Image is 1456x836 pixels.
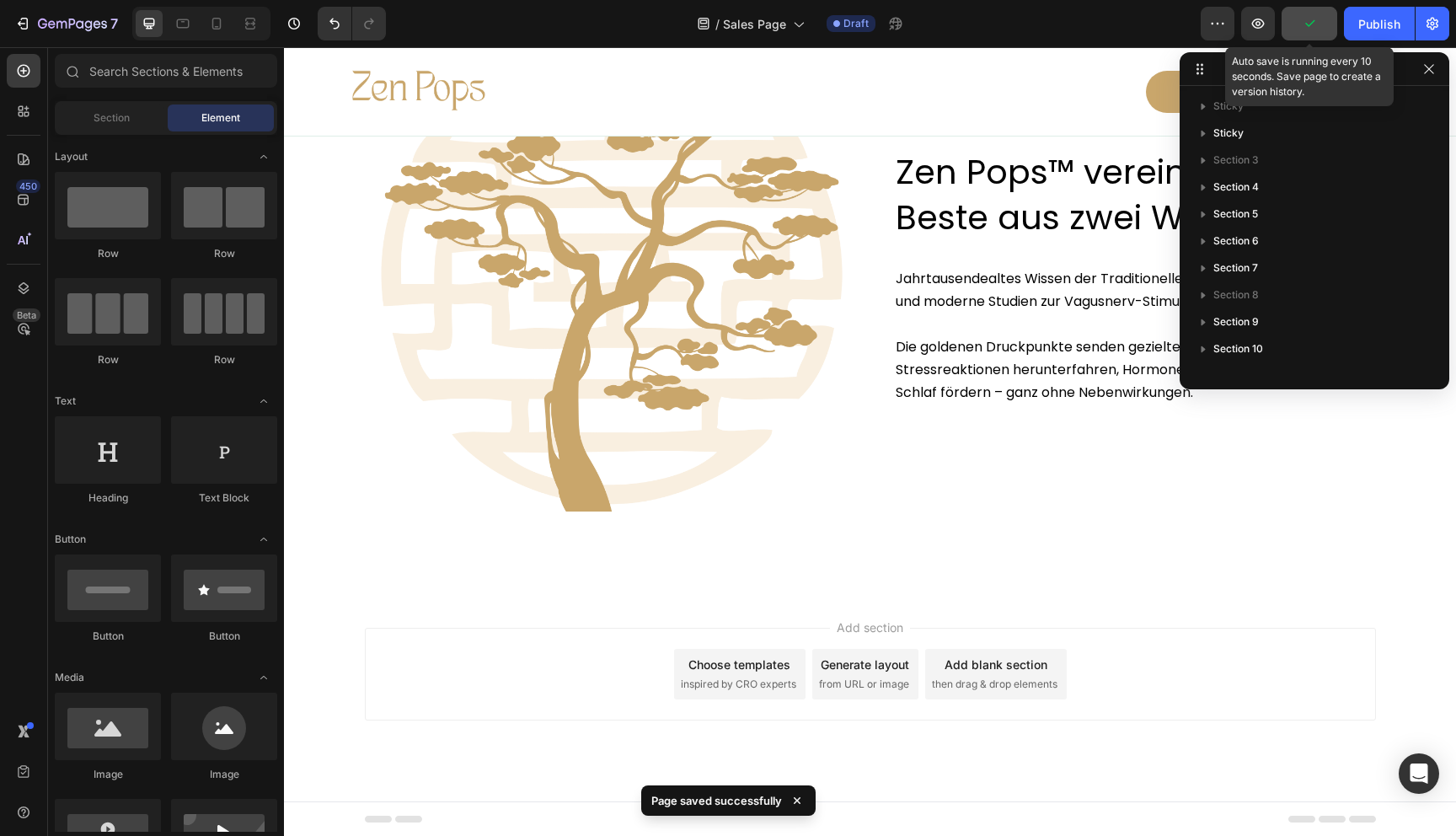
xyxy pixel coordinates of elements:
[612,220,1078,265] p: Jahrtausendealtes Wissen der Traditionellen Chinesischen Medizin und moderne Studien zur Vagusner...
[55,670,84,685] span: Media
[250,664,277,691] span: Toggle open
[1213,206,1258,222] span: Section 5
[55,490,161,506] div: Heading
[1213,98,1244,115] span: Sticky
[843,16,869,31] span: Draft
[110,13,118,34] p: 7
[16,180,40,193] div: 450
[1213,367,1261,384] span: Section 11
[55,394,76,409] span: Text
[1399,753,1439,794] div: Open Intercom Messenger
[171,490,277,506] div: Text Block
[1358,15,1400,33] div: Publish
[651,792,782,809] p: Page saved successfully
[612,265,1078,356] p: Die goldenen Druckpunkte senden gezielte Signale an dein Gehirn, die Stressreaktionen herunterfah...
[55,629,161,644] div: Button
[7,7,126,40] button: 7
[55,54,277,88] input: Search Sections & Elements
[537,608,625,626] div: Generate layout
[397,630,512,645] span: inspired by CRO experts
[250,143,277,170] span: Toggle open
[94,110,130,126] span: Section
[171,629,277,644] div: Button
[715,15,720,33] span: /
[1213,233,1259,249] span: Section 6
[1213,287,1259,303] span: Section 8
[318,7,386,40] div: Undo/Redo
[535,630,625,645] span: from URL or image
[55,352,161,367] div: Row
[1213,260,1258,276] span: Section 7
[661,608,763,626] div: Add blank section
[250,526,277,553] span: Toggle open
[171,767,277,782] div: Image
[1344,7,1415,40] button: Publish
[648,630,773,645] span: then drag & drop elements
[1213,313,1259,330] span: Section 9
[1213,152,1259,169] span: Section 3
[404,608,506,626] div: Choose templates
[1213,179,1259,196] span: Section 4
[723,15,786,33] span: Sales Page
[250,388,277,415] span: Toggle open
[610,100,1079,195] h2: Zen Pops™ vereinen das Beste aus zwei Welten
[1213,125,1244,142] span: Sticky
[13,308,40,322] div: Beta
[171,246,277,261] div: Row
[201,110,240,126] span: Element
[55,767,161,782] div: Image
[55,149,88,164] span: Layout
[546,571,626,589] span: Add section
[55,532,86,547] span: Button
[171,352,277,367] div: Row
[284,47,1456,836] iframe: Design area
[55,246,161,261] div: Row
[1213,340,1263,357] span: Section 10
